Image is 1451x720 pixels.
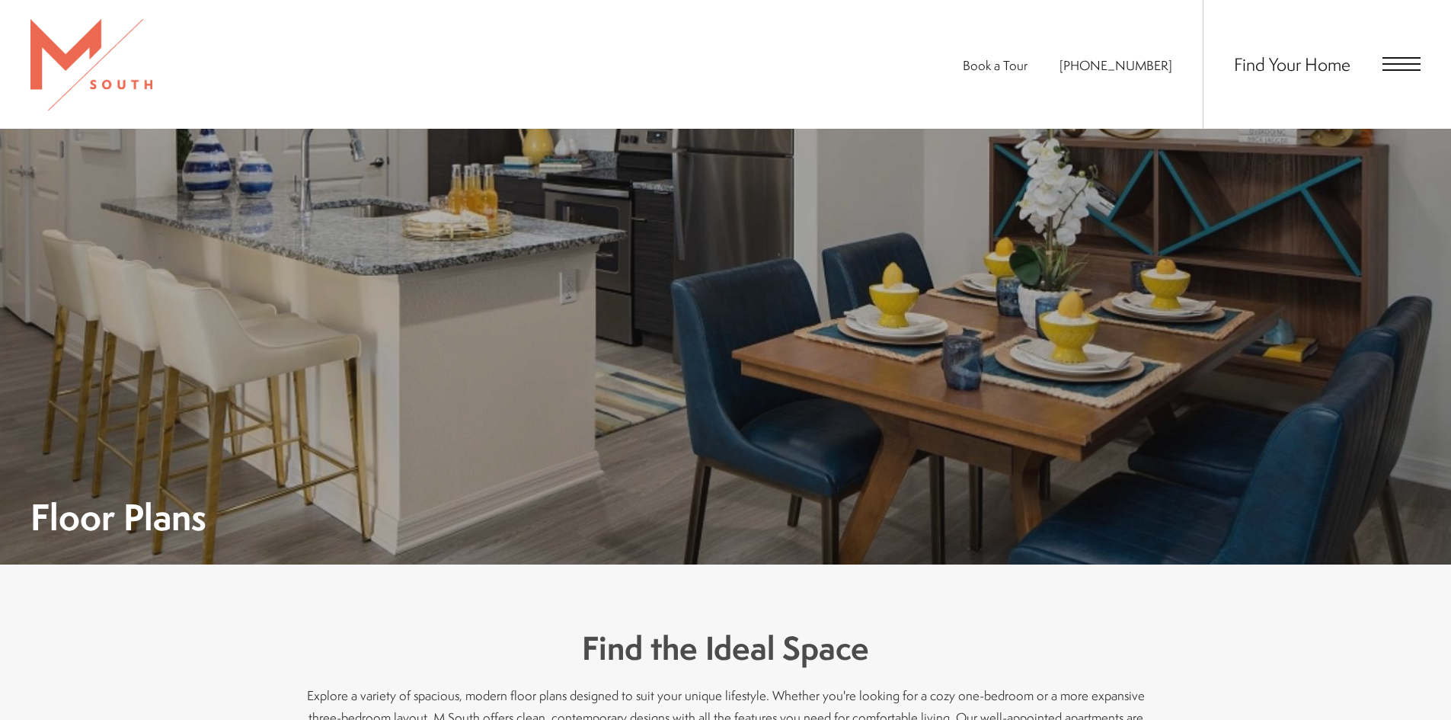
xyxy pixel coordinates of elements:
[30,500,206,534] h1: Floor Plans
[30,19,152,110] img: MSouth
[963,56,1028,74] a: Book a Tour
[1059,56,1172,74] span: [PHONE_NUMBER]
[307,626,1145,671] h3: Find the Ideal Space
[1059,56,1172,74] a: Call Us at 813-570-8014
[1382,57,1421,71] button: Open Menu
[1234,52,1350,76] a: Find Your Home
